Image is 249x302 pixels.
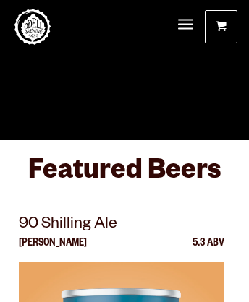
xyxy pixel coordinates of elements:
a: Menu [178,10,193,40]
p: 90 Shilling Ale [19,212,224,238]
p: [PERSON_NAME] [19,238,87,262]
h3: Featured Beers [19,155,230,199]
a: Odell Home [14,9,51,45]
p: 5.3 ABV [193,238,224,262]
